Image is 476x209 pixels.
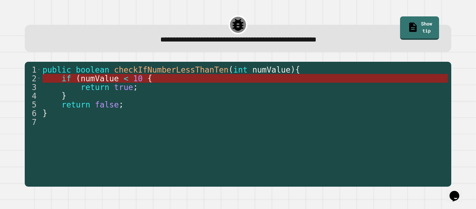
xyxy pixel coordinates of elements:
[25,100,41,109] div: 5
[233,65,247,74] span: int
[447,181,469,202] iframe: chat widget
[62,100,90,109] span: return
[37,74,41,83] span: Toggle code folding, row 2
[25,118,41,126] div: 7
[400,16,439,40] a: Show tip
[76,65,109,74] span: boolean
[124,74,129,83] span: <
[133,74,143,83] span: 10
[25,74,41,83] div: 2
[43,65,71,74] span: public
[62,74,71,83] span: if
[25,65,41,74] div: 1
[37,65,41,74] span: Toggle code folding, rows 1 through 6
[252,65,291,74] span: numValue
[114,83,133,92] span: true
[114,65,229,74] span: checkIfNumberLessThanTen
[25,91,41,100] div: 4
[80,83,109,92] span: return
[80,74,119,83] span: numValue
[25,83,41,91] div: 3
[95,100,119,109] span: false
[25,109,41,118] div: 6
